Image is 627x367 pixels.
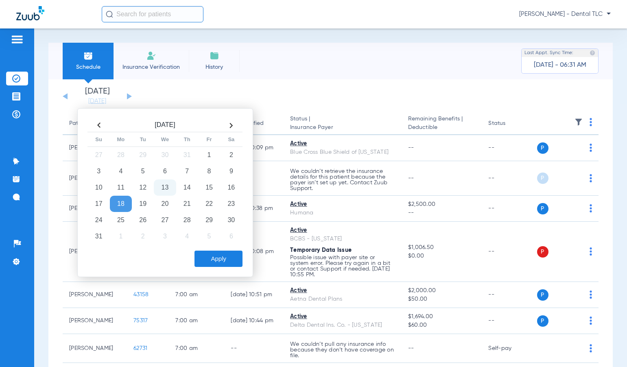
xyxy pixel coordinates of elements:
img: group-dot-blue.svg [590,291,592,299]
span: History [195,63,234,71]
div: Blue Cross Blue Shield of [US_STATE] [290,148,395,157]
img: group-dot-blue.svg [590,174,592,182]
p: Possible issue with payer site or system error. Please try again in a bit or contact Support if n... [290,255,395,277]
img: filter.svg [575,118,583,126]
span: Temporary Data Issue [290,247,352,253]
td: 7:00 AM [169,282,224,308]
span: Last Appt. Sync Time: [524,49,573,57]
span: Insurance Payer [290,123,395,132]
div: Patient Name [69,119,120,128]
p: We couldn’t pull any insurance info because they don’t have coverage on file. [290,341,395,358]
div: Active [290,286,395,295]
img: group-dot-blue.svg [590,204,592,212]
span: P [537,246,548,258]
td: -- [482,161,537,196]
td: Self-pay [482,334,537,363]
span: -- [408,209,476,217]
td: [DATE] 10:44 PM [224,308,284,334]
img: group-dot-blue.svg [590,317,592,325]
td: 7:00 AM [169,308,224,334]
div: Delta Dental Ins. Co. - [US_STATE] [290,321,395,330]
div: Active [290,200,395,209]
td: [DATE] 10:38 PM [224,196,284,222]
div: Active [290,140,395,148]
th: Remaining Benefits | [402,112,482,135]
td: -- [482,282,537,308]
td: -- [482,308,537,334]
th: Status [482,112,537,135]
td: -- [224,334,284,363]
td: -- [482,196,537,222]
span: $2,500.00 [408,200,476,209]
span: 43158 [133,292,149,297]
span: P [537,203,548,214]
img: Manual Insurance Verification [146,51,156,61]
td: [PERSON_NAME] [63,308,127,334]
input: Search for patients [102,6,203,22]
th: [DATE] [110,119,220,132]
img: Search Icon [106,11,113,18]
td: 7:00 AM [169,334,224,363]
td: -- [224,161,284,196]
span: [DATE] - 06:31 AM [534,61,586,69]
img: History [210,51,219,61]
a: [DATE] [73,97,122,105]
span: 75317 [133,318,148,323]
td: [PERSON_NAME] [63,334,127,363]
span: $1,694.00 [408,312,476,321]
p: We couldn’t retrieve the insurance details for this patient because the payer isn’t set up yet. C... [290,168,395,191]
td: [PERSON_NAME] [63,282,127,308]
div: Active [290,312,395,321]
span: -- [408,175,414,181]
div: Active [290,226,395,235]
span: 62731 [133,345,147,351]
span: Insurance Verification [120,63,183,71]
span: $60.00 [408,321,476,330]
span: P [537,142,548,154]
span: Schedule [69,63,107,71]
td: -- [482,222,537,282]
div: Humana [290,209,395,217]
img: hamburger-icon [11,35,24,44]
span: [PERSON_NAME] - Dental TLC [519,10,611,18]
span: P [537,289,548,301]
span: $0.00 [408,252,476,260]
button: Apply [194,251,242,267]
img: Zuub Logo [16,6,44,20]
img: group-dot-blue.svg [590,118,592,126]
td: [DATE] 10:08 PM [224,222,284,282]
span: $50.00 [408,295,476,304]
th: Status | [284,112,402,135]
img: group-dot-blue.svg [590,247,592,256]
div: Aetna Dental Plans [290,295,395,304]
img: last sync help info [590,50,595,56]
span: Deductible [408,123,476,132]
td: [DATE] 10:51 PM [224,282,284,308]
div: Patient Name [69,119,105,128]
span: $1,006.50 [408,243,476,252]
div: BCBS - [US_STATE] [290,235,395,243]
span: P [537,173,548,184]
span: P [537,315,548,327]
iframe: Chat Widget [586,328,627,367]
span: -- [408,145,414,151]
div: Last Verified [231,119,277,128]
td: -- [482,135,537,161]
span: $2,000.00 [408,286,476,295]
img: group-dot-blue.svg [590,144,592,152]
img: Schedule [83,51,93,61]
li: [DATE] [73,87,122,105]
td: [DATE] 10:09 PM [224,135,284,161]
span: -- [408,345,414,351]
